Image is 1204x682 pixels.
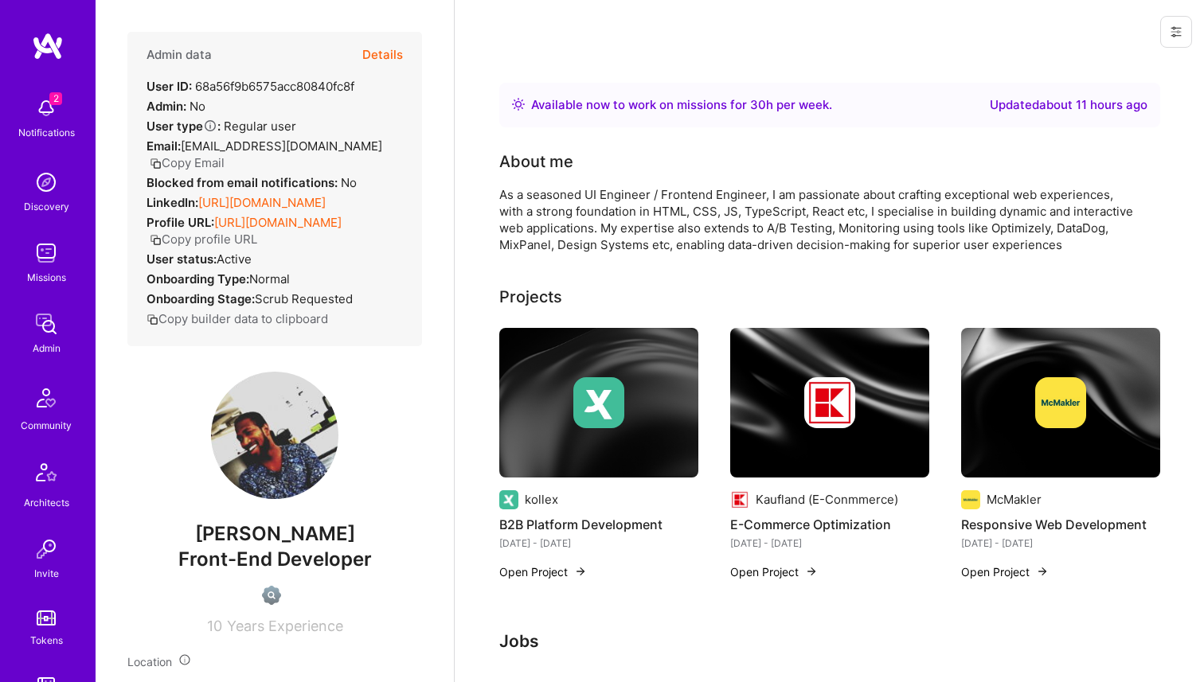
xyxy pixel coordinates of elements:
strong: Email: [147,138,181,154]
span: Front-End Developer [178,548,372,571]
img: discovery [30,166,62,198]
div: No [147,174,357,191]
img: Company logo [804,377,855,428]
div: Community [21,417,72,434]
div: Regular user [147,118,296,134]
h4: E-Commerce Optimization [730,514,929,535]
div: Missions [27,269,66,286]
span: Scrub Requested [255,291,353,306]
img: Invite [30,533,62,565]
img: Availability [512,98,525,111]
img: Community [27,379,65,417]
span: Years Experience [227,618,343,634]
img: Company logo [1035,377,1086,428]
button: Copy Email [150,154,225,171]
span: 30 [750,97,766,112]
img: Company logo [499,490,518,509]
div: Tokens [30,632,63,649]
img: Company logo [961,490,980,509]
strong: Admin: [147,99,186,114]
button: Details [362,32,403,78]
div: Architects [24,494,69,511]
span: [EMAIL_ADDRESS][DOMAIN_NAME] [181,138,382,154]
img: arrow-right [805,565,818,578]
strong: Onboarding Type: [147,271,249,286]
img: cover [961,328,1160,477]
div: Invite [34,565,59,582]
div: Projects [499,285,562,309]
div: McMakler [987,491,1042,508]
button: Open Project [730,563,818,580]
strong: User status: [147,251,217,267]
h3: Jobs [499,631,1160,651]
img: cover [730,328,929,477]
strong: User type : [147,119,221,134]
img: teamwork [30,237,62,269]
span: Active [217,251,252,267]
img: arrow-right [1036,565,1049,578]
i: icon Copy [150,158,162,170]
div: [DATE] - [DATE] [961,535,1160,551]
img: arrow-right [574,565,587,578]
img: bell [30,92,62,124]
div: Kaufland (E-Conmmerce) [756,491,898,508]
div: Admin [33,340,61,357]
h4: Admin data [147,48,212,62]
a: [URL][DOMAIN_NAME] [214,215,342,230]
img: User Avatar [211,372,338,499]
i: Help [203,119,217,133]
strong: Blocked from email notifications: [147,175,341,190]
span: 2 [49,92,62,105]
div: [DATE] - [DATE] [730,535,929,551]
img: Company logo [573,377,624,428]
strong: Profile URL: [147,215,214,230]
div: Updated about 11 hours ago [990,95,1147,115]
div: 68a56f9b6575acc80840fc8f [147,78,354,95]
div: Available now to work on missions for h per week . [531,95,832,115]
img: Not Scrubbed [262,586,281,605]
i: icon Copy [147,314,158,325]
div: [DATE] - [DATE] [499,535,698,551]
strong: Onboarding Stage: [147,291,255,306]
button: Copy profile URL [150,231,257,247]
div: kollex [525,491,558,508]
div: No [147,98,205,115]
img: cover [499,328,698,477]
a: [URL][DOMAIN_NAME] [198,195,326,210]
strong: User ID: [147,79,192,94]
span: normal [249,271,290,286]
div: Location [127,653,422,670]
button: Copy builder data to clipboard [147,310,328,327]
img: Company logo [730,490,749,509]
div: As a seasoned UI Engineer / Frontend Engineer, I am passionate about crafting exceptional web exp... [499,186,1136,253]
button: Open Project [499,563,587,580]
h4: Responsive Web Development [961,514,1160,535]
button: Open Project [961,563,1049,580]
span: 10 [207,618,222,634]
i: icon Copy [150,234,162,246]
img: tokens [37,610,56,625]
h4: B2B Platform Development [499,514,698,535]
img: Architects [27,456,65,494]
div: Notifications [18,124,75,141]
span: [PERSON_NAME] [127,522,422,546]
strong: LinkedIn: [147,195,198,210]
div: About me [499,150,573,173]
img: admin teamwork [30,308,62,340]
img: logo [32,32,64,60]
div: Discovery [24,198,69,215]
